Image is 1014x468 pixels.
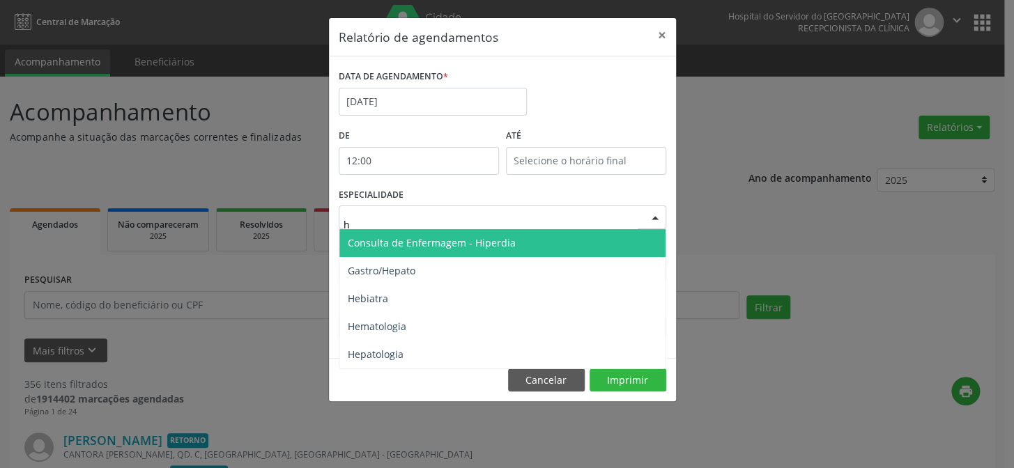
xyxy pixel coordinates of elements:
[506,147,666,175] input: Selecione o horário final
[339,66,448,88] label: DATA DE AGENDAMENTO
[339,125,499,147] label: De
[344,210,638,238] input: Seleciona uma especialidade
[348,236,516,249] span: Consulta de Enfermagem - Hiperdia
[590,368,666,392] button: Imprimir
[339,28,498,46] h5: Relatório de agendamentos
[348,348,404,361] span: Hepatologia
[339,88,527,116] input: Selecione uma data ou intervalo
[348,292,388,305] span: Hebiatra
[348,320,406,333] span: Hematologia
[508,368,585,392] button: Cancelar
[339,147,499,175] input: Selecione o horário inicial
[339,185,404,206] label: ESPECIALIDADE
[348,264,415,277] span: Gastro/Hepato
[506,125,666,147] label: ATÉ
[648,18,676,52] button: Close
